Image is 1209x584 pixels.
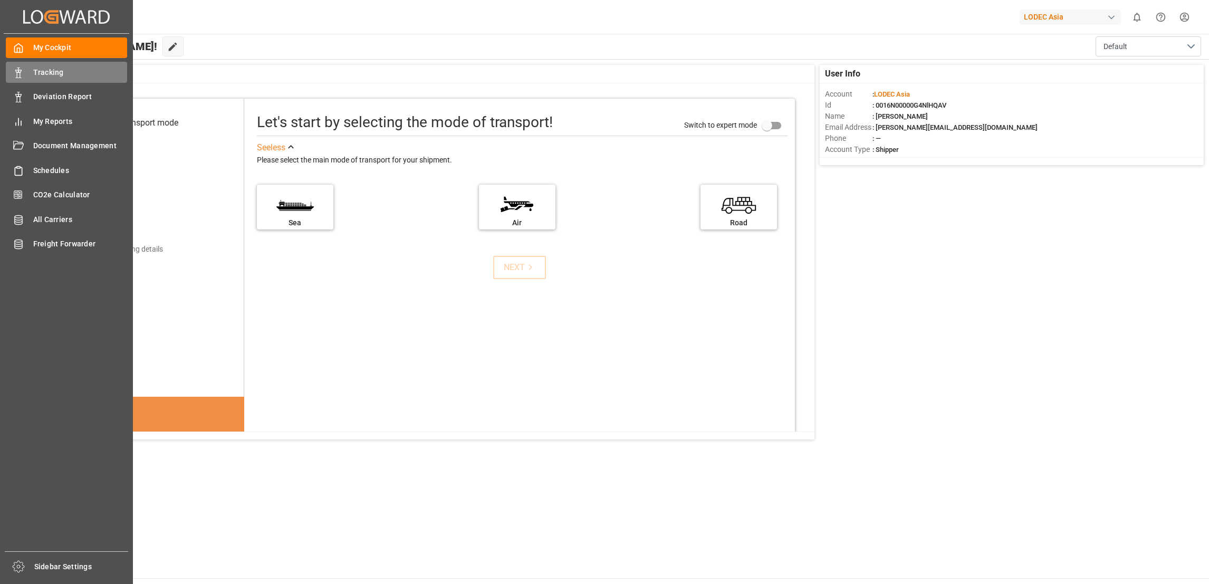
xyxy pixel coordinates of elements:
span: Id [825,100,872,111]
span: Deviation Report [33,91,128,102]
span: Tracking [33,67,128,78]
span: CO2e Calculator [33,189,128,200]
span: : Shipper [872,146,899,154]
span: Sidebar Settings [34,561,129,572]
span: My Reports [33,116,128,127]
span: Email Address [825,122,872,133]
span: Default [1104,41,1127,52]
div: Sea [262,217,328,228]
span: Schedules [33,165,128,176]
span: Account Type [825,144,872,155]
button: open menu [1096,36,1201,56]
a: Freight Forwarder [6,234,127,254]
span: : [872,90,910,98]
a: Document Management [6,136,127,156]
span: All Carriers [33,214,128,225]
span: Freight Forwarder [33,238,128,250]
span: User Info [825,68,860,80]
div: Please select the main mode of transport for your shipment. [257,154,788,167]
a: All Carriers [6,209,127,229]
div: See less [257,141,285,154]
span: Document Management [33,140,128,151]
span: : [PERSON_NAME] [872,112,928,120]
span: Phone [825,133,872,144]
a: CO2e Calculator [6,185,127,205]
span: Switch to expert mode [684,120,757,129]
div: LODEC Asia [1020,9,1121,25]
span: My Cockpit [33,42,128,53]
div: Road [706,217,772,228]
a: Tracking [6,62,127,82]
button: NEXT [493,256,546,279]
span: : — [872,135,881,142]
div: NEXT [504,261,536,274]
button: show 0 new notifications [1125,5,1149,29]
span: : [PERSON_NAME][EMAIL_ADDRESS][DOMAIN_NAME] [872,123,1038,131]
span: Name [825,111,872,122]
div: Air [484,217,550,228]
a: My Cockpit [6,37,127,58]
a: Deviation Report [6,87,127,107]
a: My Reports [6,111,127,131]
span: LODEC Asia [874,90,910,98]
button: LODEC Asia [1020,7,1125,27]
span: Account [825,89,872,100]
div: Let's start by selecting the mode of transport! [257,111,553,133]
div: Select transport mode [97,117,178,129]
span: Hello [PERSON_NAME]! [44,36,157,56]
a: Schedules [6,160,127,180]
span: : 0016N00000G4NlHQAV [872,101,946,109]
button: Help Center [1149,5,1173,29]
